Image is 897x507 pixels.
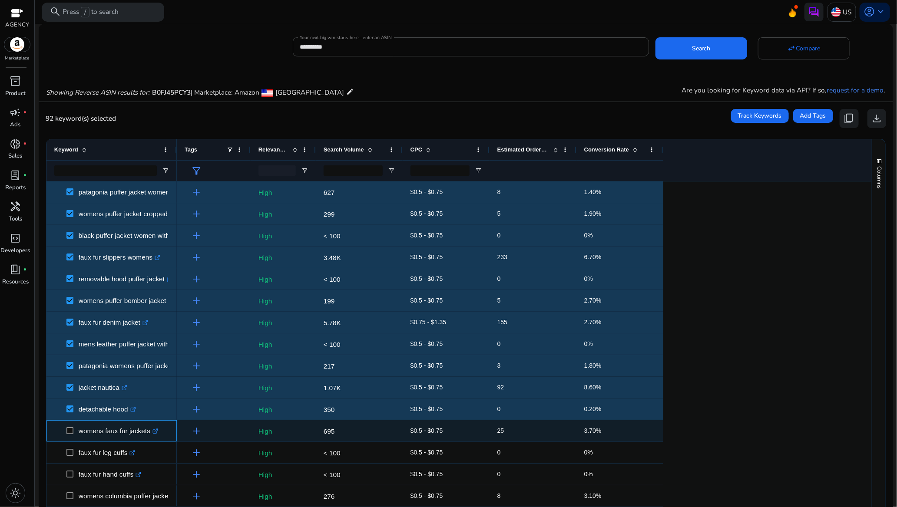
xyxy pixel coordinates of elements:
[584,297,602,304] span: 2.70%
[258,422,308,440] p: High
[258,146,289,153] span: Relevance Score
[191,382,202,393] span: add
[410,362,443,369] span: $0.5 - $0.75
[497,427,504,434] span: 25
[497,492,501,499] span: 8
[79,465,141,483] p: faux fur hand cuffs
[191,360,202,372] span: add
[63,7,119,17] p: Press to search
[81,7,89,17] span: /
[300,34,392,40] mat-label: Your next big win starts here—enter an ASIN
[584,146,629,153] span: Conversion Rate
[410,210,443,217] span: $0.5 - $0.75
[497,253,507,260] span: 233
[497,210,501,217] span: 5
[346,86,354,97] mat-icon: edit
[23,142,27,146] span: fiber_manual_record
[23,111,27,115] span: fiber_manual_record
[191,273,202,285] span: add
[584,405,602,412] span: 0.20%
[10,487,21,499] span: light_mode
[10,201,21,212] span: handyman
[497,146,549,153] span: Estimated Orders/Month
[497,471,501,477] span: 0
[79,487,178,505] p: womens columbia puffer jacket
[191,425,202,437] span: add
[584,253,602,260] span: 6.70%
[584,427,602,434] span: 3.70%
[79,444,136,461] p: faux fur leg cuffs
[79,292,174,309] p: womens puffer bomber jacket
[10,76,21,87] span: inventory_2
[324,471,341,478] span: < 100
[258,379,308,397] p: High
[191,317,202,328] span: add
[324,146,364,153] span: Search Volume
[191,447,202,458] span: add
[324,319,341,326] span: 5.78K
[738,111,782,120] span: Track Keywords
[497,319,507,326] span: 155
[584,210,602,217] span: 1.90%
[10,138,21,150] span: donut_small
[79,335,203,353] p: mens leather puffer jacket with fur hood
[731,109,789,123] button: Track Keywords
[864,6,875,17] span: account_circle
[191,165,202,177] span: filter_alt
[324,406,335,413] span: 350
[79,422,158,440] p: womens faux fur jackets
[191,88,259,97] span: | Marketplace: Amazon
[410,188,443,195] span: $0.5 - $0.75
[10,233,21,244] span: code_blocks
[324,493,335,500] span: 276
[875,166,883,188] span: Columns
[388,167,395,174] button: Open Filter Menu
[584,275,593,282] span: 0%
[410,427,443,434] span: $0.5 - $0.75
[79,379,127,396] p: jacket nautica
[324,341,341,348] span: < 100
[324,276,341,283] span: < 100
[2,278,29,286] p: Resources
[410,319,447,326] span: $0.75 - $1.35
[258,249,308,267] p: High
[324,165,383,176] input: Search Volume Filter Input
[258,292,308,310] p: High
[79,227,204,244] p: black puffer jacket women with fur hood
[258,205,308,223] p: High
[191,208,202,220] span: add
[79,400,136,418] p: detachable hood
[410,232,443,239] span: $0.5 - $0.75
[79,183,181,201] p: patagonia puffer jacket womens
[840,109,859,128] button: content_copy
[191,295,202,306] span: add
[79,270,172,288] p: removable hood puffer jacket
[191,469,202,480] span: add
[258,314,308,332] p: High
[410,384,443,391] span: $0.5 - $0.75
[301,167,308,174] button: Open Filter Menu
[497,188,501,195] span: 8
[793,109,833,123] button: Add Tags
[258,487,308,505] p: High
[827,86,884,95] a: request for a demo
[497,232,501,239] span: 0
[54,146,78,153] span: Keyword
[324,232,341,240] span: < 100
[875,6,886,17] span: keyboard_arrow_down
[191,339,202,350] span: add
[46,88,150,97] i: Showing Reverse ASIN results for:
[497,340,501,347] span: 0
[410,297,443,304] span: $0.5 - $0.75
[50,6,61,17] span: search
[871,113,882,124] span: download
[162,167,169,174] button: Open Filter Menu
[584,492,602,499] span: 3.10%
[410,471,443,477] span: $0.5 - $0.75
[844,113,855,124] span: content_copy
[79,357,181,375] p: patagonia womens puffer jacket
[324,211,335,218] span: 299
[258,270,308,288] p: High
[10,107,21,118] span: campaign
[410,340,443,347] span: $0.5 - $0.75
